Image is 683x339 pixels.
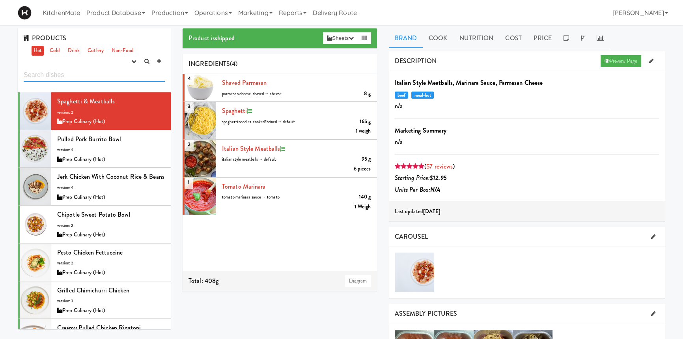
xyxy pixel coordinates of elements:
[86,46,106,56] a: Cutlery
[57,260,73,266] span: version: 2
[395,92,409,99] span: beef
[345,275,371,287] a: Diagram
[247,109,252,114] i: Recipe
[188,34,235,43] span: Product is
[423,208,441,215] b: [DATE]
[395,309,457,318] span: ASSEMBLY PICTURES
[57,117,165,127] div: Prep Culinary (Hot)
[185,71,194,85] span: 4
[222,144,280,153] a: Italian Style Meatballs
[355,202,371,212] div: 1 Weigh
[18,168,171,206] li: Jerk Chicken with Coconut Rice & Beansversion: 4Prep Culinary (Hot)
[222,156,276,162] span: italian style meatballs → default
[430,173,447,182] b: $12.95
[395,126,447,135] b: Marketing Summary
[222,194,280,200] span: tomato marinara sauce → tomato
[57,155,165,165] div: Prep Culinary (Hot)
[57,97,115,106] span: Spaghetti & Meatballs
[395,56,437,66] span: DESCRIPTION
[362,154,371,164] div: 95 g
[24,34,66,43] span: PRODUCTS
[57,223,73,228] span: version: 2
[57,135,121,144] span: Pulled Pork Burrito Bowl
[430,185,440,194] b: N/A
[183,102,377,140] li: 3spaghetti165 gspaghetti noodles-cooked/brined → default1 weigh
[185,137,194,151] span: 2
[66,46,82,56] a: Drink
[57,323,141,332] span: Creamy Pulled Chicken Rigatoni
[354,164,371,174] div: 6 pieces
[57,109,73,115] span: version: 2
[18,92,171,130] li: Spaghetti & Meatballsversion: 2Prep Culinary (Hot)
[395,161,660,172] div: ( )
[423,28,453,48] a: Cook
[185,175,193,189] span: 1
[18,281,171,319] li: Grilled Chimichurri Chickenversion: 3Prep Culinary (Hot)
[18,130,171,168] li: Pulled Pork Burrito Bowlversion: 4Prep Culinary (Hot)
[395,232,428,241] span: CAROUSEL
[359,192,371,202] div: 140 g
[222,119,295,125] span: spaghetti noodles-cooked/brined → default
[411,92,434,99] span: meal-hot
[57,193,165,202] div: Prep Culinary (Hot)
[364,89,371,99] div: 8 g
[222,78,267,87] a: Shaved Parmesan
[323,32,358,44] button: Sheets
[395,136,660,148] p: n/a
[395,208,441,215] span: Last updated
[183,140,377,178] li: 2Italian Style Meatballs95 gitalian style meatballs → default6 pieces
[185,99,194,113] span: 3
[222,106,247,115] a: spaghetti
[18,206,171,243] li: Chipotle Sweet Potato Bowlversion: 2Prep Culinary (Hot)
[499,28,527,48] a: Cost
[395,78,543,87] b: Italian Style Meatballs, Marinara Sauce, Parmesan Cheese
[57,230,165,240] div: Prep Culinary (Hot)
[110,46,136,56] a: Non-Food
[57,210,131,219] span: Chipotle Sweet Potato Bowl
[601,55,641,67] a: Preview Page
[230,59,237,68] span: (4)
[395,185,441,194] i: Units Per Box:
[389,28,423,48] a: Brand
[57,268,165,278] div: Prep Culinary (Hot)
[222,91,282,97] span: parmesan cheese-shaved → cheese
[57,298,73,304] span: version: 3
[215,34,235,43] b: shipped
[356,126,371,136] div: 1 weigh
[183,178,377,215] li: 1Tomato Marinara140 gtomato marinara sauce → tomato1 Weigh
[48,46,62,56] a: Cold
[360,117,371,127] div: 165 g
[188,276,218,285] span: Total: 408g
[57,147,73,153] span: version: 4
[57,286,129,295] span: Grilled Chimichurri Chicken
[57,185,73,191] span: version: 4
[280,146,285,152] i: Recipe
[57,248,123,257] span: Pesto Chicken Fettuccine
[395,100,660,112] p: n/a
[183,74,377,102] li: 4Shaved Parmesan8 gparmesan cheese-shaved → cheese
[453,28,499,48] a: Nutrition
[57,306,165,316] div: Prep Culinary (Hot)
[24,67,165,82] input: Search dishes
[528,28,558,48] a: Price
[18,6,32,20] img: Micromart
[32,46,44,56] a: Hot
[18,243,171,281] li: Pesto Chicken Fettuccineversion: 2Prep Culinary (Hot)
[188,59,230,68] span: INGREDIENTS
[426,162,453,171] a: 57 reviews
[222,182,266,191] a: Tomato Marinara
[57,172,164,181] span: Jerk Chicken with Coconut Rice & Beans
[395,173,447,182] i: Starting Price:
